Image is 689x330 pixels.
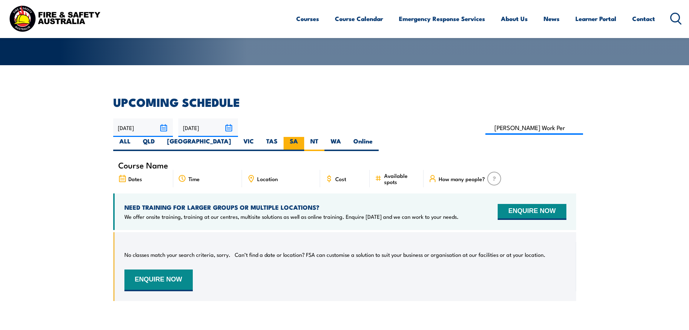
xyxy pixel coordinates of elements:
[113,118,173,137] input: From date
[296,9,319,28] a: Courses
[399,9,485,28] a: Emergency Response Services
[485,121,583,135] input: Search Course
[124,203,459,211] h4: NEED TRAINING FOR LARGER GROUPS OR MULTIPLE LOCATIONS?
[632,9,655,28] a: Contact
[118,162,168,168] span: Course Name
[124,251,230,258] p: No classes match your search criteria, sorry.
[178,118,238,137] input: To date
[384,172,418,185] span: Available spots
[124,213,459,220] p: We offer onsite training, training at our centres, multisite solutions as well as online training...
[501,9,528,28] a: About Us
[439,176,485,182] span: How many people?
[544,9,560,28] a: News
[237,137,260,151] label: VIC
[324,137,347,151] label: WA
[235,251,545,258] p: Can’t find a date or location? FSA can customise a solution to suit your business or organisation...
[260,137,284,151] label: TAS
[335,9,383,28] a: Course Calendar
[347,137,379,151] label: Online
[113,97,576,107] h2: UPCOMING SCHEDULE
[161,137,237,151] label: [GEOGRAPHIC_DATA]
[128,176,142,182] span: Dates
[284,137,304,151] label: SA
[335,176,346,182] span: Cost
[498,204,566,220] button: ENQUIRE NOW
[257,176,278,182] span: Location
[113,137,137,151] label: ALL
[575,9,616,28] a: Learner Portal
[304,137,324,151] label: NT
[137,137,161,151] label: QLD
[188,176,200,182] span: Time
[124,270,193,291] button: ENQUIRE NOW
